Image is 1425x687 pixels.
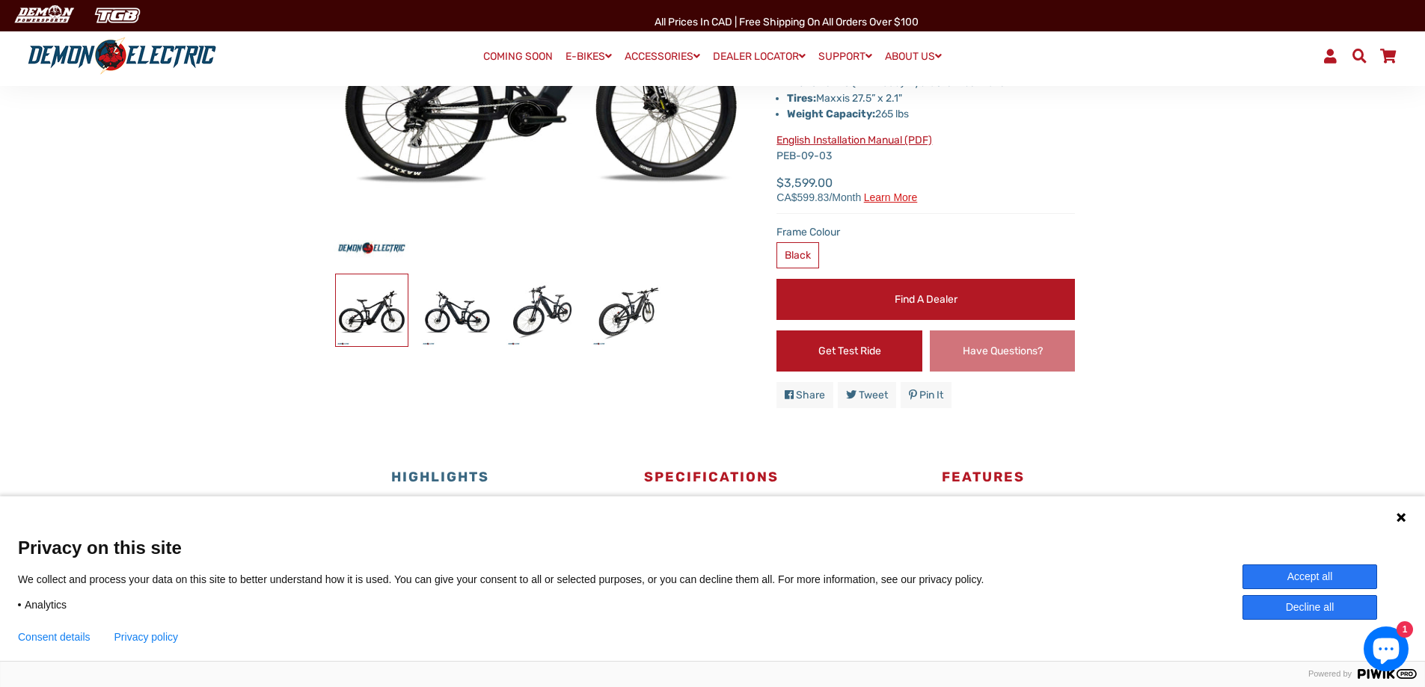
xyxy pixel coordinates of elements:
a: SUPPORT [813,46,877,67]
a: English Installation Manual (PDF) [776,134,932,147]
a: DEALER LOCATOR [708,46,811,67]
a: Find a Dealer [776,279,1075,320]
a: Have Questions? [930,330,1076,372]
a: COMING SOON [478,46,558,67]
span: Share [796,389,825,401]
img: Outlaw Mountain eBike - Demon Electric [592,274,664,346]
img: TGB Canada [87,3,148,28]
label: Frame Colour [776,224,1075,240]
img: Outlaw Mountain eBike - Demon Electric [421,274,493,346]
span: All Prices in CAD | Free shipping on all orders over $100 [655,16,919,28]
span: Pin it [919,389,943,401]
strong: Tires: [787,92,816,105]
button: Highlights [304,457,576,502]
inbox-online-store-chat: Shopify online store chat [1359,626,1413,675]
button: Consent details [18,631,91,643]
img: Demon Electric logo [22,37,221,76]
img: Demon Electric [7,3,79,28]
a: ABOUT US [880,46,947,67]
label: Black [776,242,819,268]
p: We collect and process your data on this site to better understand how it is used. You can give y... [18,573,1006,586]
strong: Brake: [787,76,820,89]
img: Outlaw Mountain eBike - Demon Electric [506,274,578,346]
button: Decline all [1242,595,1377,620]
span: Tweet [859,389,888,401]
span: Analytics [25,598,67,611]
span: Privacy on this site [18,537,1407,558]
li: Maxxis 27.5” x 2.1" [787,90,1075,106]
a: Get Test Ride [776,330,922,372]
button: Specifications [576,457,848,502]
button: Accept all [1242,564,1377,589]
li: 265 lbs [787,106,1075,122]
p: PEB-09-03 [776,132,1075,164]
strong: Weight Capacity: [787,108,875,120]
span: Powered by [1302,669,1358,679]
span: $3,599.00 [776,174,917,203]
a: ACCESSORIES [619,46,705,67]
img: Outlaw Mountain eBike - Demon Electric [336,274,408,346]
button: Features [848,457,1119,502]
a: E-BIKES [560,46,617,67]
a: Privacy policy [114,631,179,643]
